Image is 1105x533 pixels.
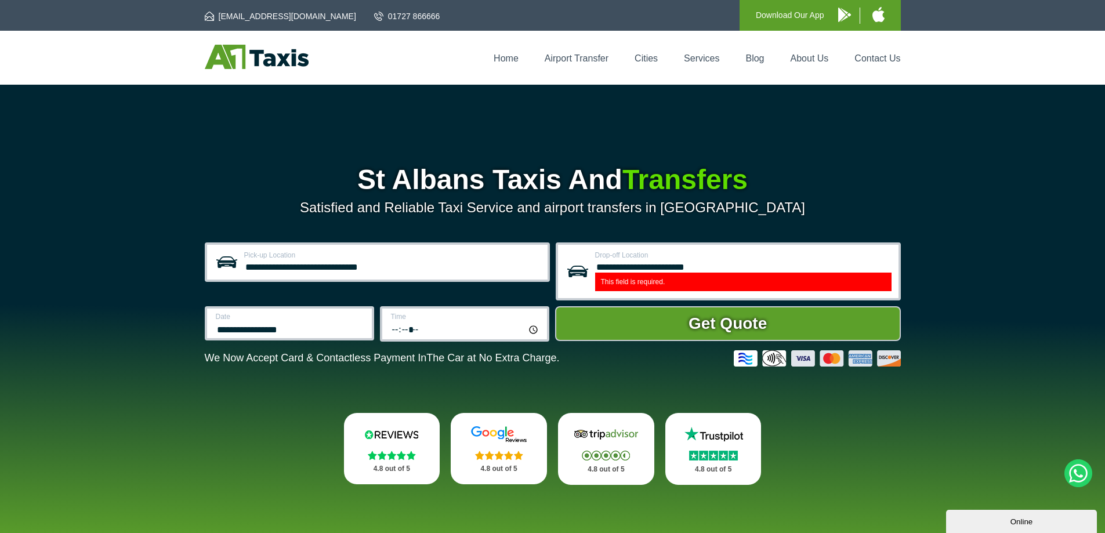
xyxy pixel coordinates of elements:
[205,166,901,194] h1: St Albans Taxis And
[679,426,748,443] img: Trustpilot
[854,53,900,63] a: Contact Us
[791,53,829,63] a: About Us
[357,462,427,476] p: 4.8 out of 5
[545,53,608,63] a: Airport Transfer
[368,451,416,460] img: Stars
[622,164,748,195] span: Transfers
[665,413,762,485] a: Trustpilot Stars 4.8 out of 5
[391,313,540,320] label: Time
[571,462,642,477] p: 4.8 out of 5
[684,53,719,63] a: Services
[463,462,534,476] p: 4.8 out of 5
[374,10,440,22] a: 01727 866666
[571,426,641,443] img: Tripadvisor
[745,53,764,63] a: Blog
[838,8,851,22] img: A1 Taxis Android App
[595,252,892,259] label: Drop-off Location
[555,306,901,341] button: Get Quote
[635,53,658,63] a: Cities
[734,350,901,367] img: Credit And Debit Cards
[205,45,309,69] img: A1 Taxis St Albans LTD
[756,8,824,23] p: Download Our App
[678,462,749,477] p: 4.8 out of 5
[244,252,541,259] label: Pick-up Location
[689,451,738,461] img: Stars
[595,273,892,291] label: This field is required.
[205,352,560,364] p: We Now Accept Card & Contactless Payment In
[426,352,559,364] span: The Car at No Extra Charge.
[357,426,426,443] img: Reviews.io
[872,7,885,22] img: A1 Taxis iPhone App
[205,200,901,216] p: Satisfied and Reliable Taxi Service and airport transfers in [GEOGRAPHIC_DATA]
[205,10,356,22] a: [EMAIL_ADDRESS][DOMAIN_NAME]
[582,451,630,461] img: Stars
[558,413,654,485] a: Tripadvisor Stars 4.8 out of 5
[494,53,519,63] a: Home
[475,451,523,460] img: Stars
[946,507,1099,533] iframe: chat widget
[451,413,547,484] a: Google Stars 4.8 out of 5
[216,313,365,320] label: Date
[344,413,440,484] a: Reviews.io Stars 4.8 out of 5
[464,426,534,443] img: Google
